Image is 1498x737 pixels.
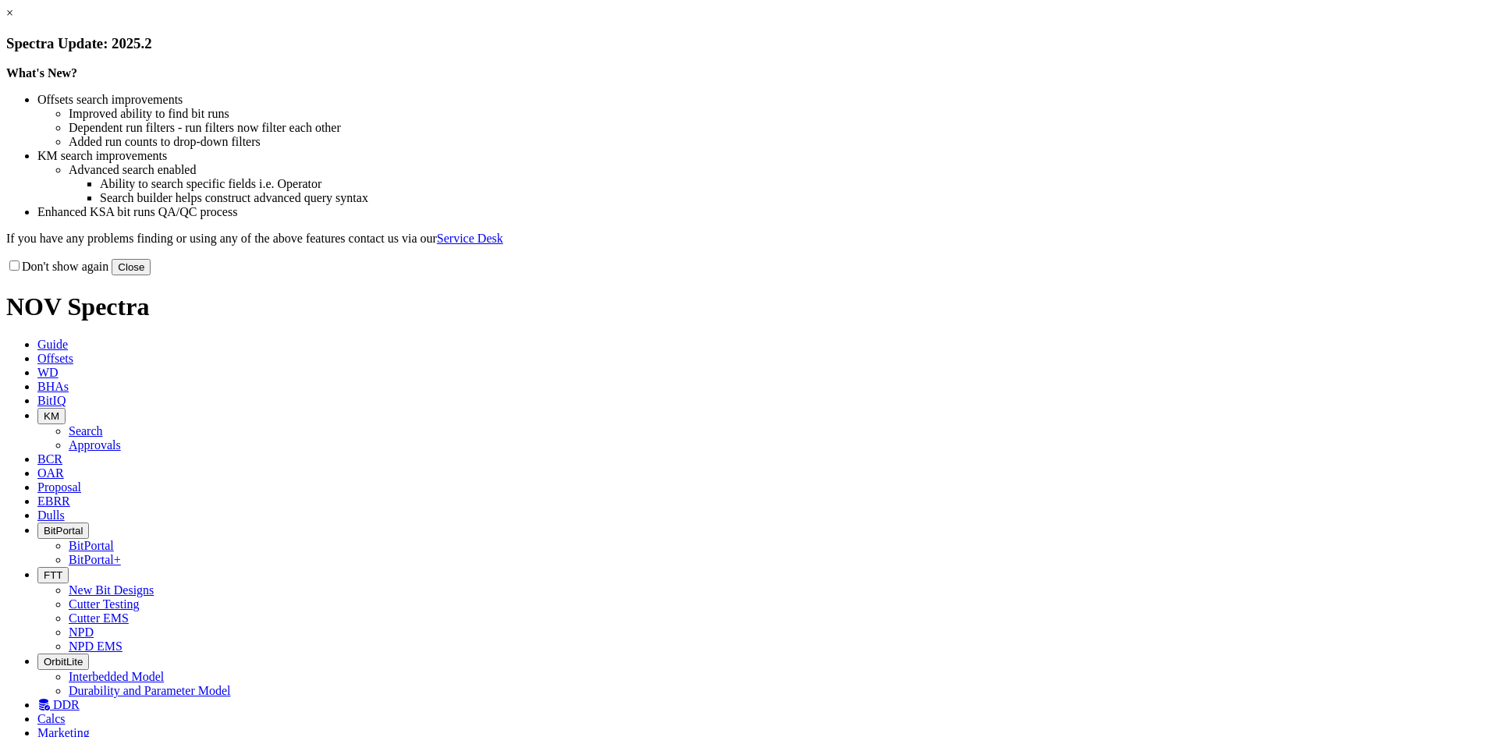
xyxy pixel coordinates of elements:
a: New Bit Designs [69,583,154,597]
button: Close [112,259,151,275]
li: KM search improvements [37,149,1492,163]
span: Calcs [37,712,66,725]
a: NPD EMS [69,640,122,653]
span: WD [37,366,59,379]
a: Interbedded Model [69,670,164,683]
strong: What's New? [6,66,77,80]
li: Dependent run filters - run filters now filter each other [69,121,1492,135]
span: BitPortal [44,525,83,537]
li: Search builder helps construct advanced query syntax [100,191,1492,205]
a: BitPortal [69,539,114,552]
li: Ability to search specific fields i.e. Operator [100,177,1492,191]
a: BitPortal+ [69,553,121,566]
p: If you have any problems finding or using any of the above features contact us via our [6,232,1492,246]
a: Search [69,424,103,438]
span: EBRR [37,494,70,508]
a: × [6,6,13,19]
h1: NOV Spectra [6,292,1492,321]
input: Don't show again [9,260,20,271]
a: NPD [69,625,94,639]
span: Offsets [37,352,73,365]
span: KM [44,410,59,422]
span: BCR [37,452,62,466]
span: DDR [53,698,80,711]
li: Improved ability to find bit runs [69,107,1492,121]
a: Cutter EMS [69,611,129,625]
li: Offsets search improvements [37,93,1492,107]
label: Don't show again [6,260,108,273]
a: Durability and Parameter Model [69,684,231,697]
li: Added run counts to drop-down filters [69,135,1492,149]
h3: Spectra Update: 2025.2 [6,35,1492,52]
span: BitIQ [37,394,66,407]
li: Advanced search enabled [69,163,1492,177]
span: OrbitLite [44,656,83,668]
a: Service Desk [437,232,503,245]
span: BHAs [37,380,69,393]
span: Dulls [37,508,65,522]
li: Enhanced KSA bit runs QA/QC process [37,205,1492,219]
a: Approvals [69,438,121,452]
span: FTT [44,569,62,581]
a: Cutter Testing [69,597,140,611]
span: OAR [37,466,64,480]
span: Guide [37,338,68,351]
span: Proposal [37,480,81,494]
